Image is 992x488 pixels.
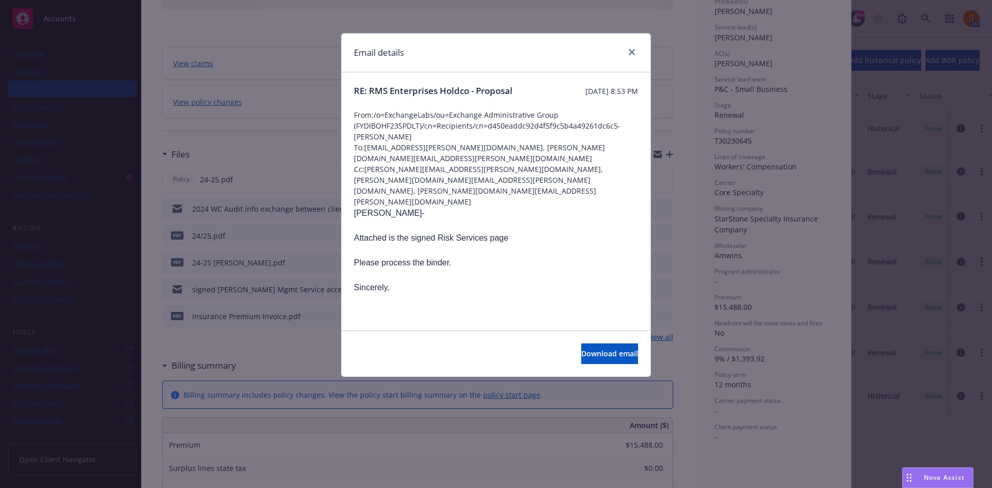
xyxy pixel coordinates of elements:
span: Attached is the signed Risk Services page [354,233,508,242]
button: Nova Assist [902,467,973,488]
span: Nova Assist [924,473,965,482]
span: Sincerely, [354,283,390,292]
span: Please process the binder. [354,258,452,267]
span: [PERSON_NAME]- [354,209,425,217]
span: Cc: [PERSON_NAME][EMAIL_ADDRESS][PERSON_NAME][DOMAIN_NAME], [PERSON_NAME][DOMAIN_NAME][EMAIL_ADDR... [354,164,638,207]
div: Drag to move [903,468,916,487]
